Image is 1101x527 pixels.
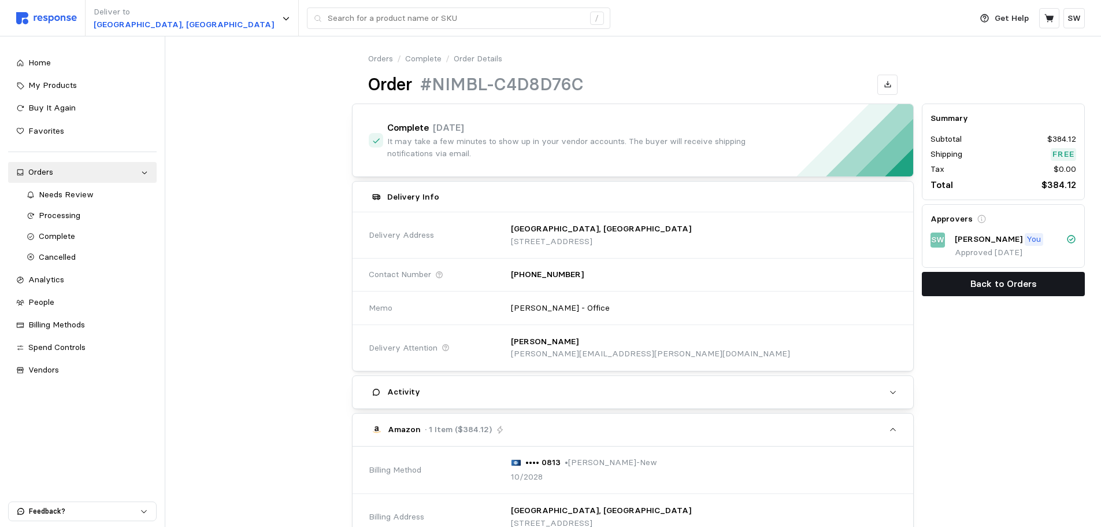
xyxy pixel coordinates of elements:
[387,121,429,135] h4: Complete
[931,213,973,225] h5: Approvers
[39,231,75,241] span: Complete
[369,268,431,281] span: Contact Number
[368,53,393,65] a: Orders
[511,302,610,315] p: [PERSON_NAME] - Office
[8,75,157,96] a: My Products
[8,360,157,381] a: Vendors
[565,456,657,469] p: • [PERSON_NAME]-New
[369,342,438,355] span: Delivery Attention
[28,126,64,136] span: Favorites
[368,73,412,96] h1: Order
[511,504,691,517] p: [GEOGRAPHIC_DATA], [GEOGRAPHIC_DATA]
[28,166,136,179] div: Orders
[369,229,434,242] span: Delivery Address
[1063,8,1085,28] button: SW
[511,235,691,248] p: [STREET_ADDRESS]
[8,53,157,73] a: Home
[955,246,1076,259] p: Approved [DATE]
[18,247,157,268] a: Cancelled
[28,274,64,285] span: Analytics
[931,112,1076,124] h5: Summary
[28,80,77,90] span: My Products
[18,205,157,226] a: Processing
[955,233,1022,246] p: [PERSON_NAME]
[94,6,274,19] p: Deliver to
[511,268,584,281] p: [PHONE_NUMBER]
[931,178,953,192] p: Total
[970,277,1037,291] p: Back to Orders
[511,348,790,360] p: [PERSON_NAME][EMAIL_ADDRESS][PERSON_NAME][DOMAIN_NAME]
[405,53,442,65] a: Complete
[525,456,561,469] p: •••• 0813
[16,12,77,24] img: svg%3e
[973,8,1036,30] button: Get Help
[397,53,401,65] p: /
[353,414,913,446] button: Amazon· 1 Item ($384.12)
[387,191,439,203] h5: Delivery Info
[28,102,76,113] span: Buy It Again
[8,162,157,183] a: Orders
[1047,133,1076,146] p: $384.12
[388,423,421,436] p: Amazon
[28,297,54,307] span: People
[995,12,1029,25] p: Get Help
[8,121,157,142] a: Favorites
[28,57,51,68] span: Home
[511,459,521,466] img: svg%3e
[1026,233,1041,246] p: You
[590,12,604,25] div: /
[28,342,86,352] span: Spend Controls
[9,502,156,521] button: Feedback?
[922,272,1085,296] button: Back to Orders
[8,315,157,336] a: Billing Methods
[28,364,59,375] span: Vendors
[511,223,691,235] p: [GEOGRAPHIC_DATA], [GEOGRAPHIC_DATA]
[425,423,492,436] p: · 1 Item ($384.12)
[931,148,962,161] p: Shipping
[328,8,584,29] input: Search for a product name or SKU
[931,163,944,176] p: Tax
[369,302,392,315] span: Memo
[511,336,579,348] p: [PERSON_NAME]
[28,319,85,330] span: Billing Methods
[446,53,450,65] p: /
[8,98,157,119] a: Buy It Again
[94,19,274,31] p: [GEOGRAPHIC_DATA], [GEOGRAPHIC_DATA]
[39,189,94,200] span: Needs Review
[387,386,420,398] h5: Activity
[1041,178,1076,192] p: $384.12
[39,210,80,220] span: Processing
[1067,12,1081,25] p: SW
[8,270,157,290] a: Analytics
[18,185,157,205] a: Needs Review
[931,234,944,246] p: SW
[8,292,157,313] a: People
[353,376,913,408] button: Activity
[18,226,157,247] a: Complete
[369,511,424,524] span: Billing Address
[420,73,584,96] h1: #NIMBL-C4D8D76C
[8,337,157,358] a: Spend Controls
[1054,163,1076,176] p: $0.00
[511,471,543,484] p: 10/2028
[29,506,140,517] p: Feedback?
[931,133,962,146] p: Subtotal
[433,120,464,135] p: [DATE]
[39,252,76,262] span: Cancelled
[387,135,765,160] p: It may take a few minutes to show up in your vendor accounts. The buyer will receive shipping not...
[454,53,502,65] p: Order Details
[1052,148,1074,161] p: Free
[369,464,421,477] span: Billing Method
